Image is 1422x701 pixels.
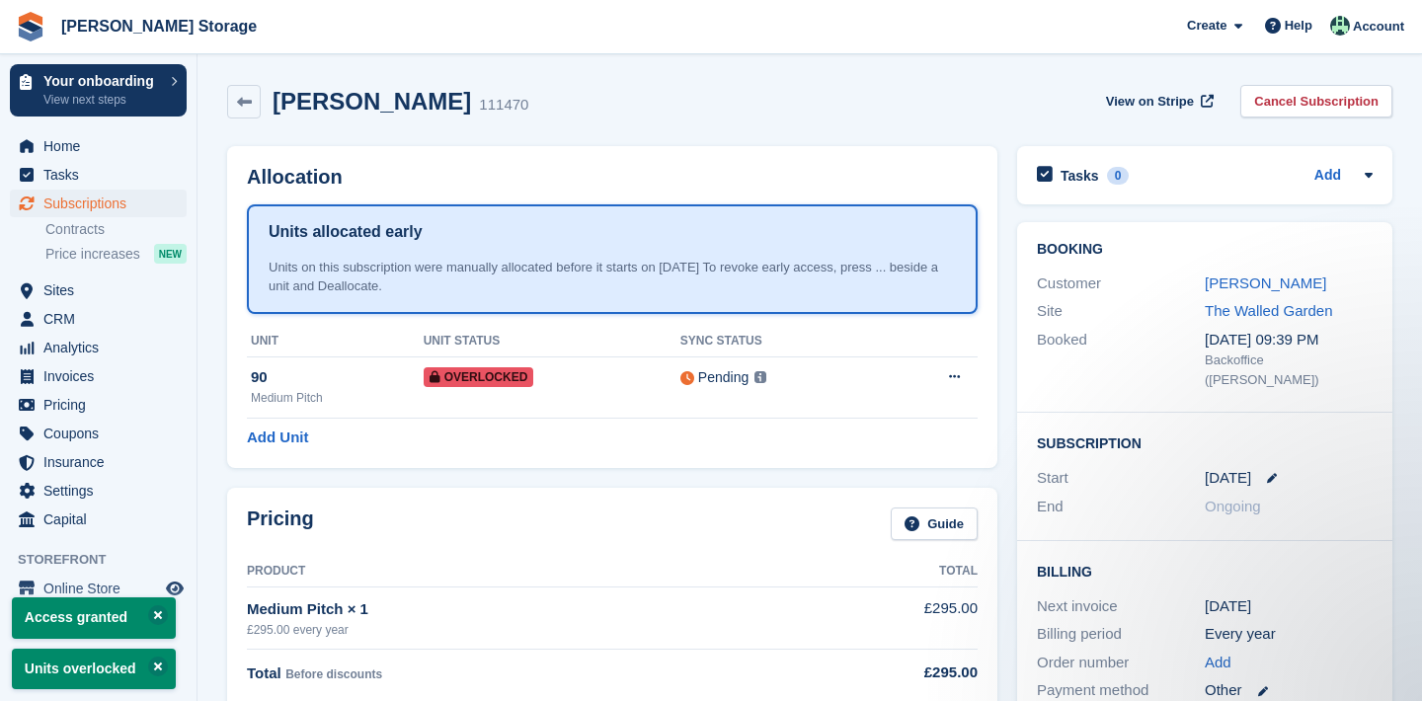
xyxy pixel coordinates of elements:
div: NEW [154,244,187,264]
time: 2025-10-01 00:00:00 UTC [1205,467,1251,490]
div: [DATE] [1205,595,1373,618]
a: [PERSON_NAME] [1205,274,1326,291]
img: Nicholas Pain [1330,16,1350,36]
span: Invoices [43,362,162,390]
a: Add Unit [247,427,308,449]
span: Settings [43,477,162,505]
div: Site [1037,300,1205,323]
div: Medium Pitch [251,389,424,407]
img: icon-info-grey-7440780725fd019a000dd9b08b2336e03edf1995a4989e88bcd33f0948082b44.svg [754,371,766,383]
h2: Subscription [1037,432,1373,452]
div: Pending [698,367,749,388]
a: menu [10,448,187,476]
span: Create [1187,16,1226,36]
span: Sites [43,276,162,304]
div: 90 [251,366,424,389]
span: Account [1353,17,1404,37]
div: Start [1037,467,1205,490]
th: Product [247,556,865,587]
span: Storefront [18,550,197,570]
p: Your onboarding [43,74,161,88]
th: Sync Status [680,326,882,357]
a: Guide [891,507,978,540]
div: Order number [1037,652,1205,674]
h2: Booking [1037,242,1373,258]
a: menu [10,420,187,447]
a: menu [10,575,187,602]
a: menu [10,362,187,390]
div: [DATE] 09:39 PM [1205,329,1373,351]
div: End [1037,496,1205,518]
span: Home [43,132,162,160]
div: Units on this subscription were manually allocated before it starts on [DATE] To revoke early acc... [269,258,956,296]
div: Every year [1205,623,1373,646]
span: Price increases [45,245,140,264]
a: menu [10,305,187,333]
a: Preview store [163,577,187,600]
a: menu [10,190,187,217]
a: menu [10,161,187,189]
h2: Billing [1037,561,1373,581]
a: menu [10,276,187,304]
div: 0 [1107,167,1130,185]
span: Pricing [43,391,162,419]
a: [PERSON_NAME] Storage [53,10,265,42]
h1: Units allocated early [269,220,423,244]
span: Before discounts [285,667,382,681]
span: Insurance [43,448,162,476]
th: Total [865,556,978,587]
p: Access granted [12,597,176,638]
a: menu [10,334,187,361]
span: CRM [43,305,162,333]
a: View on Stripe [1098,85,1218,117]
a: menu [10,391,187,419]
a: menu [10,477,187,505]
div: Billing period [1037,623,1205,646]
span: Online Store [43,575,162,602]
td: £295.00 [865,586,978,649]
span: Help [1285,16,1312,36]
h2: Pricing [247,507,314,540]
a: menu [10,132,187,160]
p: View next steps [43,91,161,109]
span: Overlocked [424,367,534,387]
h2: Tasks [1061,167,1099,185]
h2: Allocation [247,166,978,189]
span: Analytics [43,334,162,361]
h2: [PERSON_NAME] [273,88,471,115]
th: Unit Status [424,326,680,357]
div: Medium Pitch × 1 [247,598,865,621]
a: The Walled Garden [1205,302,1333,319]
th: Unit [247,326,424,357]
div: £295.00 every year [247,621,865,639]
a: Your onboarding View next steps [10,64,187,117]
a: Cancel Subscription [1240,85,1392,117]
a: Add [1205,652,1231,674]
div: 111470 [479,94,528,117]
a: menu [10,506,187,533]
div: £295.00 [865,662,978,684]
a: Contracts [45,220,187,239]
a: Price increases NEW [45,243,187,265]
a: Add [1314,165,1341,188]
span: Capital [43,506,162,533]
p: Units overlocked [12,649,176,689]
span: Subscriptions [43,190,162,217]
span: Tasks [43,161,162,189]
img: stora-icon-8386f47178a22dfd0bd8f6a31ec36ba5ce8667c1dd55bd0f319d3a0aa187defe.svg [16,12,45,41]
span: View on Stripe [1106,92,1194,112]
div: Next invoice [1037,595,1205,618]
span: Coupons [43,420,162,447]
span: Ongoing [1205,498,1261,514]
div: Backoffice ([PERSON_NAME]) [1205,350,1373,389]
div: Booked [1037,329,1205,390]
div: Customer [1037,273,1205,295]
span: Total [247,664,281,681]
